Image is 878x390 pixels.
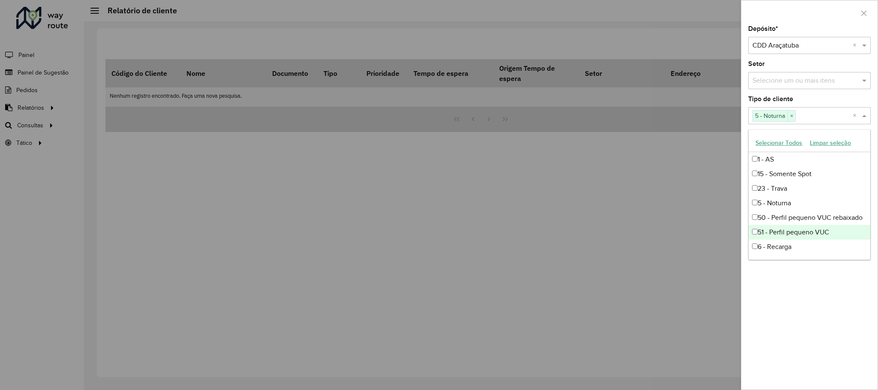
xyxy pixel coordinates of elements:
label: Depósito [748,24,778,34]
label: Setor [748,59,765,69]
span: 5 - Noturna [753,111,788,121]
label: Tipo de cliente [748,94,793,104]
div: 1 - AS [749,152,870,167]
div: 6 - Recarga [749,240,870,254]
button: Limpar seleção [806,136,855,150]
div: 23 - Trava [749,181,870,196]
div: 51 - Perfil pequeno VUC [749,225,870,240]
span: × [788,111,795,121]
div: 50 - Perfil pequeno VUC rebaixado [749,210,870,225]
div: 5 - Noturna [749,196,870,210]
button: Selecionar Todos [752,136,806,150]
ng-dropdown-panel: Options list [748,129,870,260]
div: 15 - Somente Spot [749,167,870,181]
span: Clear all [853,111,860,121]
span: Clear all [853,40,860,51]
div: 700 - Shopping [749,254,870,269]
